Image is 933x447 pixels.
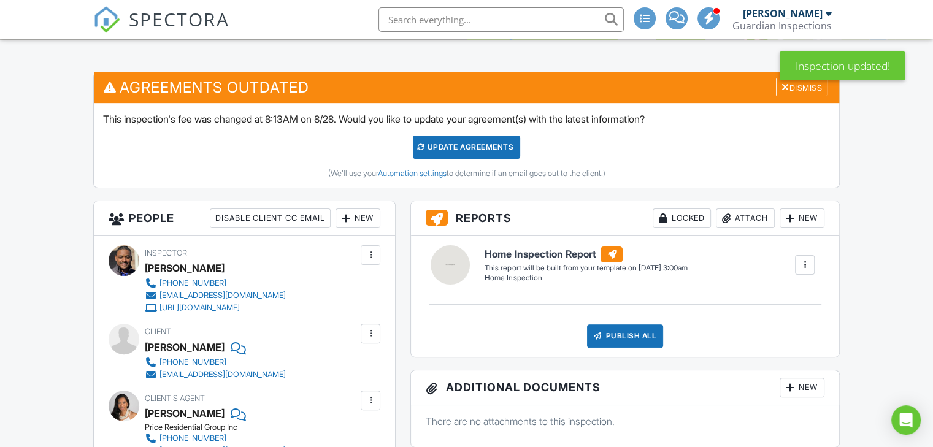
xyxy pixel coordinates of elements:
[145,356,286,369] a: [PHONE_NUMBER]
[743,7,823,20] div: [PERSON_NAME]
[587,324,664,348] div: Publish All
[145,327,171,336] span: Client
[145,394,205,403] span: Client's Agent
[159,370,286,380] div: [EMAIL_ADDRESS][DOMAIN_NAME]
[411,370,839,405] h3: Additional Documents
[145,338,225,356] div: [PERSON_NAME]
[94,201,395,236] h3: People
[145,277,286,289] a: [PHONE_NUMBER]
[485,246,687,262] h6: Home Inspection Report
[485,263,687,273] div: This report will be built from your template on [DATE] 3:00am
[159,291,286,300] div: [EMAIL_ADDRESS][DOMAIN_NAME]
[891,405,921,435] div: Open Intercom Messenger
[780,51,905,80] div: Inspection updated!
[780,378,824,397] div: New
[780,208,824,228] div: New
[93,17,229,42] a: SPECTORA
[716,208,775,228] div: Attach
[426,415,824,428] p: There are no attachments to this inspection.
[145,404,225,422] a: [PERSON_NAME]
[411,201,839,236] h3: Reports
[145,422,296,432] div: Price Residential Group Inc
[94,72,839,102] h3: Agreements Outdated
[145,248,187,258] span: Inspector
[129,6,229,32] span: SPECTORA
[93,6,120,33] img: The Best Home Inspection Software - Spectora
[413,136,520,159] div: Update Agreements
[732,20,832,32] div: Guardian Inspections
[377,169,446,178] a: Automation settings
[336,208,380,228] div: New
[94,103,839,188] div: This inspection's fee was changed at 8:13AM on 8/28. Would you like to update your agreement(s) w...
[159,303,240,313] div: [URL][DOMAIN_NAME]
[145,369,286,381] a: [EMAIL_ADDRESS][DOMAIN_NAME]
[145,259,225,277] div: [PERSON_NAME]
[145,432,286,445] a: [PHONE_NUMBER]
[653,208,711,228] div: Locked
[159,434,226,443] div: [PHONE_NUMBER]
[485,273,687,283] div: Home Inspection
[145,302,286,314] a: [URL][DOMAIN_NAME]
[378,7,624,32] input: Search everything...
[159,357,226,367] div: [PHONE_NUMBER]
[159,278,226,288] div: [PHONE_NUMBER]
[776,78,827,97] div: Dismiss
[103,169,830,178] div: (We'll use your to determine if an email goes out to the client.)
[210,208,331,228] div: Disable Client CC Email
[145,289,286,302] a: [EMAIL_ADDRESS][DOMAIN_NAME]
